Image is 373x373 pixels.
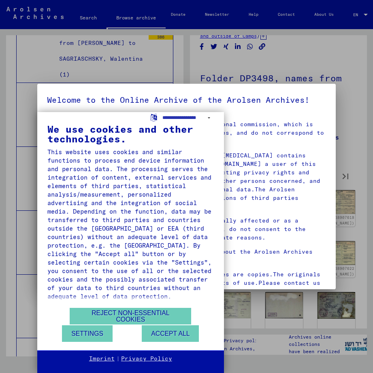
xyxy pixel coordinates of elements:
a: Privacy Policy [121,355,172,363]
div: We use cookies and other technologies. [47,124,214,144]
button: Settings [62,325,113,342]
button: Reject non-essential cookies [70,308,191,324]
button: Accept all [142,325,199,342]
div: This website uses cookies and similar functions to process end device information and personal da... [47,148,214,301]
a: Imprint [89,355,115,363]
